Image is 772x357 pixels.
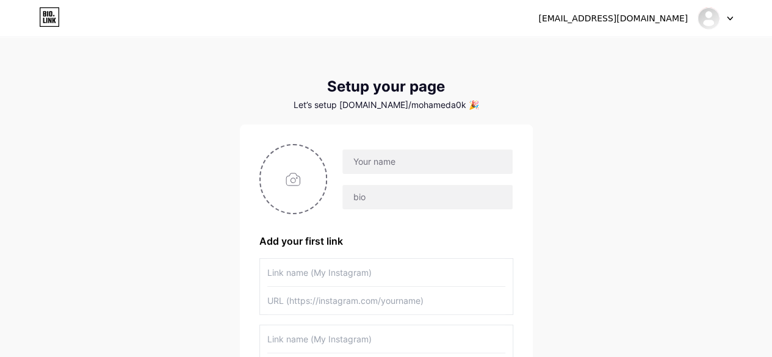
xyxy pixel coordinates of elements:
[267,259,505,286] input: Link name (My Instagram)
[538,12,688,25] div: [EMAIL_ADDRESS][DOMAIN_NAME]
[267,287,505,314] input: URL (https://instagram.com/yourname)
[259,234,513,248] div: Add your first link
[342,150,512,174] input: Your name
[697,7,720,30] img: Mohamed Aslam
[240,100,533,110] div: Let’s setup [DOMAIN_NAME]/mohameda0k 🎉
[342,185,512,209] input: bio
[267,325,505,353] input: Link name (My Instagram)
[240,78,533,95] div: Setup your page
